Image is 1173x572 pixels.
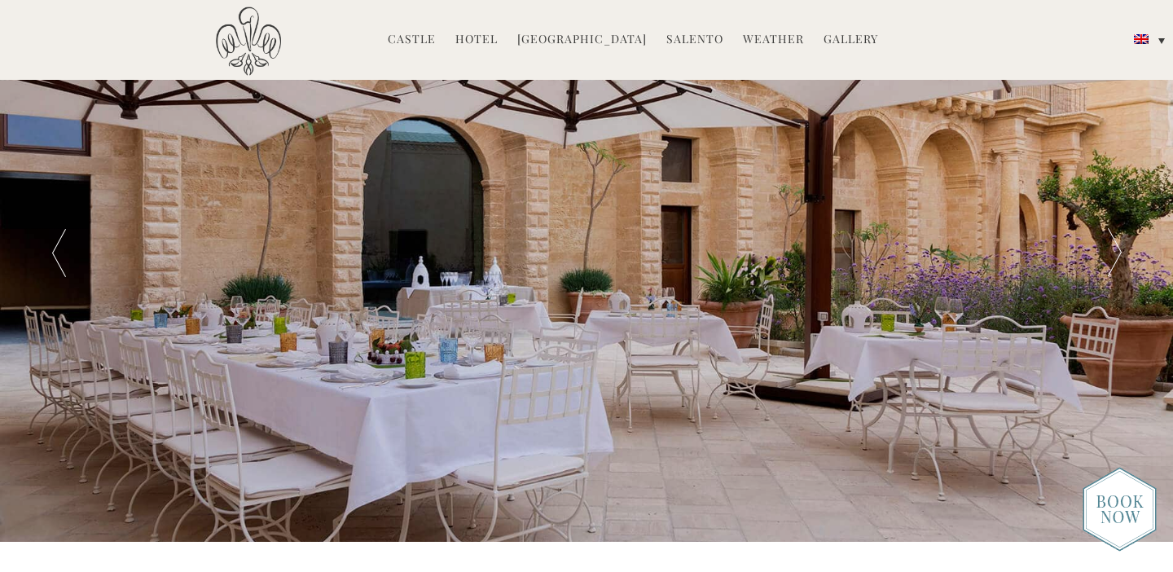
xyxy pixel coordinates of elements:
img: Castello di Ugento [216,7,281,76]
img: English [1134,34,1149,44]
a: Castle [388,31,436,50]
img: new-booknow.png [1083,467,1157,552]
a: Hotel [455,31,498,50]
a: Weather [743,31,804,50]
a: [GEOGRAPHIC_DATA] [517,31,647,50]
a: Gallery [824,31,878,50]
a: Salento [666,31,723,50]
